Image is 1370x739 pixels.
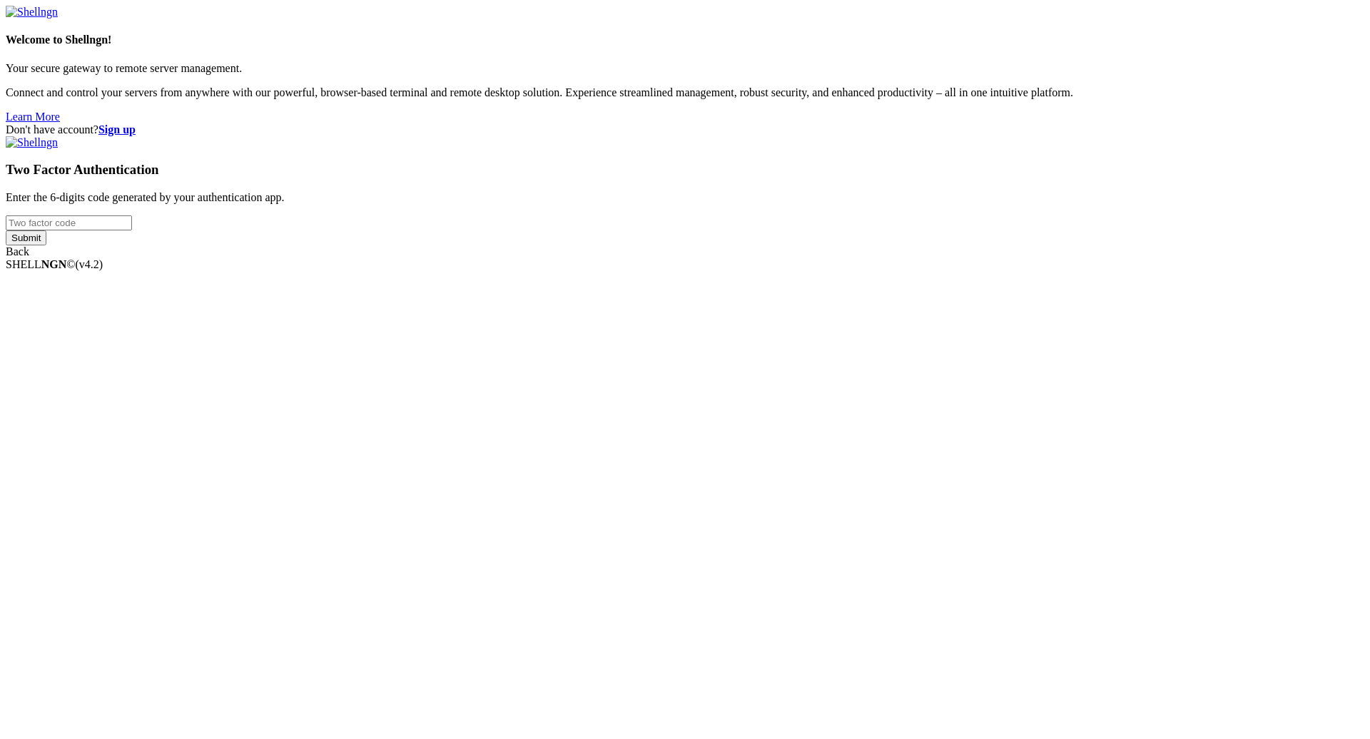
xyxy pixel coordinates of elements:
[98,123,136,136] a: Sign up
[6,215,132,230] input: Two factor code
[6,191,1364,204] p: Enter the 6-digits code generated by your authentication app.
[76,258,103,270] span: 4.2.0
[6,62,1364,75] p: Your secure gateway to remote server management.
[6,230,46,245] input: Submit
[6,111,60,123] a: Learn More
[6,6,58,19] img: Shellngn
[6,245,29,258] a: Back
[6,162,1364,178] h3: Two Factor Authentication
[6,258,103,270] span: SHELL ©
[6,123,1364,136] div: Don't have account?
[6,136,58,149] img: Shellngn
[41,258,67,270] b: NGN
[6,86,1364,99] p: Connect and control your servers from anywhere with our powerful, browser-based terminal and remo...
[6,34,1364,46] h4: Welcome to Shellngn!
